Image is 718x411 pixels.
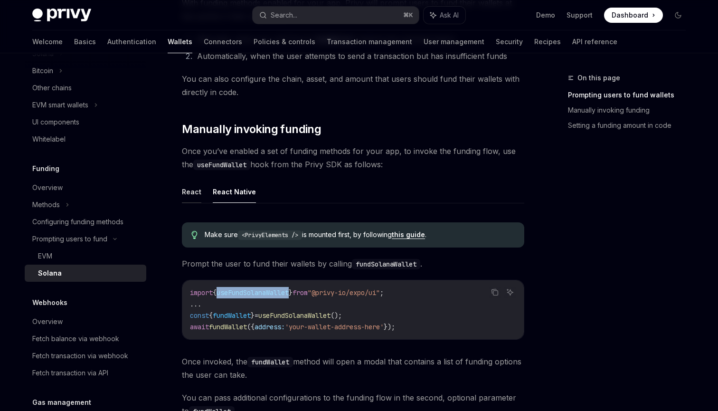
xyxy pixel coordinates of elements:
[213,288,217,297] span: {
[308,288,380,297] span: "@privy-io/expo/ui"
[32,99,88,111] div: EVM smart wallets
[25,347,146,364] a: Fetch transaction via webhook
[604,8,663,23] a: Dashboard
[25,131,146,148] a: Whitelabel
[352,259,420,269] code: fundSolanaWallet
[182,181,201,203] button: React
[255,311,258,320] span: =
[271,10,297,21] div: Search...
[327,30,412,53] a: Transaction management
[182,122,321,137] span: Manually invoking funding
[32,333,119,344] div: Fetch balance via webhook
[204,30,242,53] a: Connectors
[190,323,209,331] span: await
[238,230,302,240] code: <PrivyElements />
[424,7,465,24] button: Ask AI
[612,10,648,20] span: Dashboard
[251,311,255,320] span: }
[32,82,72,94] div: Other chains
[32,30,63,53] a: Welcome
[209,323,247,331] span: fundWallet
[191,231,198,239] svg: Tip
[32,65,53,76] div: Bitcoin
[74,30,96,53] a: Basics
[32,216,123,228] div: Configuring funding methods
[247,323,255,331] span: ({
[182,144,524,171] span: Once you’ve enabled a set of funding methods for your app, to invoke the funding flow, use the ho...
[32,367,108,379] div: Fetch transaction via API
[247,357,293,367] code: fundWallet
[25,364,146,382] a: Fetch transaction via API
[213,181,256,203] button: React Native
[568,103,693,118] a: Manually invoking funding
[392,230,425,239] a: this guide
[213,311,251,320] span: fundWallet
[25,330,146,347] a: Fetch balance via webhook
[182,355,524,382] span: Once invoked, the method will open a modal that contains a list of funding options the user can t...
[380,288,384,297] span: ;
[168,30,192,53] a: Wallets
[254,30,315,53] a: Policies & controls
[32,316,63,327] div: Overview
[38,268,62,279] div: Solana
[190,300,201,308] span: ...
[32,9,91,22] img: dark logo
[194,49,524,63] li: Automatically, when the user attempts to send a transaction but has insufficient funds
[190,288,213,297] span: import
[107,30,156,53] a: Authentication
[25,179,146,196] a: Overview
[384,323,395,331] span: });
[32,199,60,210] div: Methods
[534,30,561,53] a: Recipes
[209,311,213,320] span: {
[190,311,209,320] span: const
[25,114,146,131] a: UI components
[32,116,79,128] div: UI components
[25,79,146,96] a: Other chains
[32,397,91,408] h5: Gas management
[258,311,331,320] span: useFundSolanaWallet
[182,72,524,99] span: You can also configure the chain, asset, and amount that users should fund their wallets with dir...
[205,230,515,240] span: Make sure is mounted first, by following .
[424,30,484,53] a: User management
[567,10,593,20] a: Support
[440,10,459,20] span: Ask AI
[217,288,289,297] span: useFundSolanaWallet
[255,323,285,331] span: address:
[253,7,419,24] button: Search...⌘K
[25,248,146,265] a: EVM
[25,265,146,282] a: Solana
[568,87,693,103] a: Prompting users to fund wallets
[38,250,52,262] div: EVM
[25,213,146,230] a: Configuring funding methods
[496,30,523,53] a: Security
[285,323,384,331] span: 'your-wallet-address-here'
[32,182,63,193] div: Overview
[572,30,617,53] a: API reference
[504,286,516,298] button: Ask AI
[25,313,146,330] a: Overview
[568,118,693,133] a: Setting a funding amount in code
[671,8,686,23] button: Toggle dark mode
[193,160,250,170] code: useFundWallet
[577,72,620,84] span: On this page
[32,163,59,174] h5: Funding
[293,288,308,297] span: from
[403,11,413,19] span: ⌘ K
[289,288,293,297] span: }
[489,286,501,298] button: Copy the contents from the code block
[32,297,67,308] h5: Webhooks
[331,311,342,320] span: ();
[182,257,524,270] span: Prompt the user to fund their wallets by calling .
[32,134,66,145] div: Whitelabel
[536,10,555,20] a: Demo
[32,350,128,362] div: Fetch transaction via webhook
[32,233,107,245] div: Prompting users to fund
